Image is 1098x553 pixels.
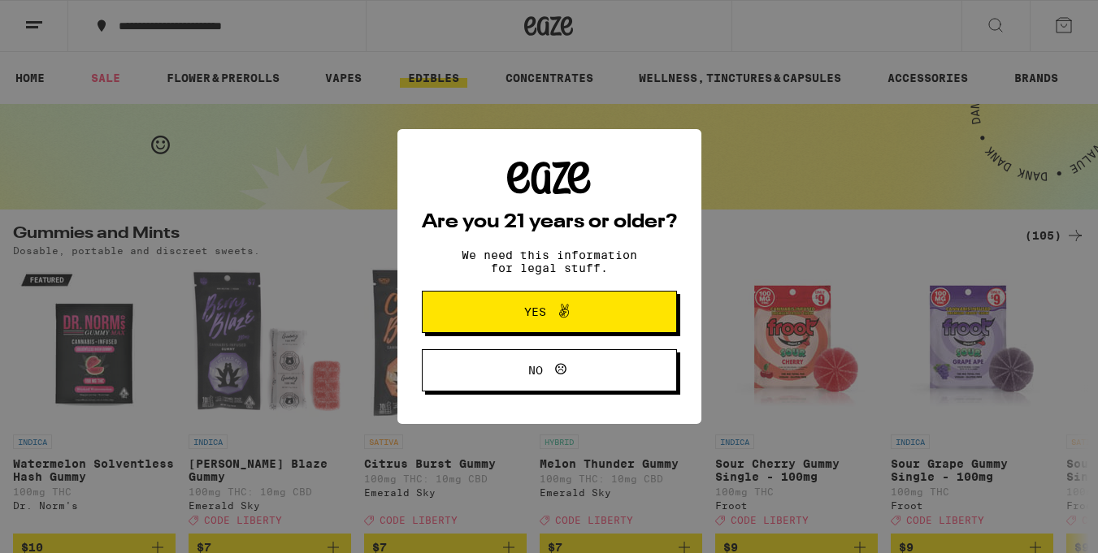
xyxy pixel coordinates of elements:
[524,306,546,318] span: Yes
[422,291,677,333] button: Yes
[528,365,543,376] span: No
[422,349,677,391] button: No
[422,213,677,232] h2: Are you 21 years or older?
[448,248,651,274] p: We need this information for legal stuff.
